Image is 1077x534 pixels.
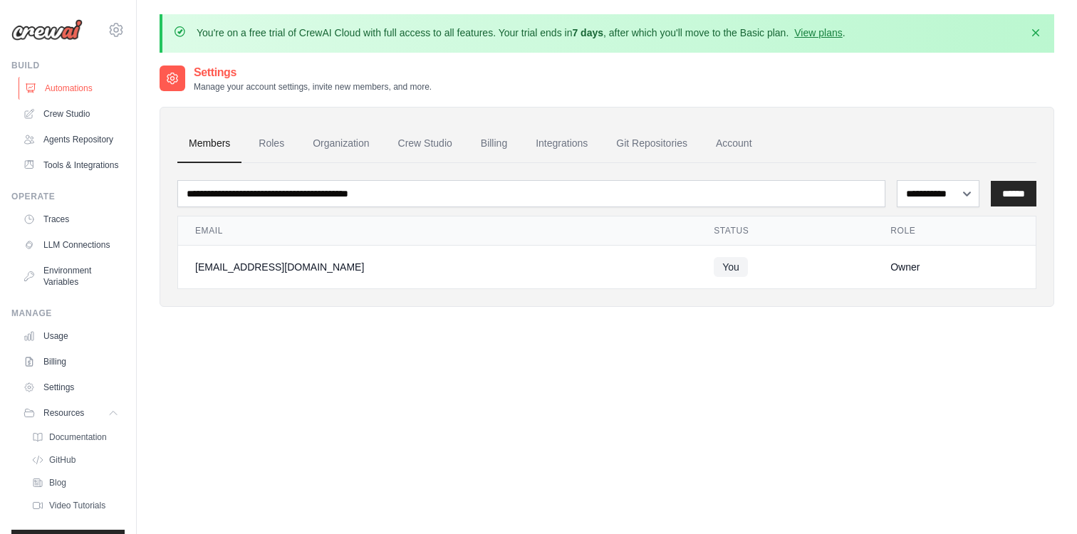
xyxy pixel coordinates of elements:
a: LLM Connections [17,234,125,256]
a: Crew Studio [387,125,464,163]
img: Logo [11,19,83,41]
a: Billing [469,125,519,163]
th: Role [873,216,1036,246]
a: Blog [26,473,125,493]
a: Integrations [524,125,599,163]
span: Documentation [49,431,107,443]
strong: 7 days [572,27,603,38]
span: GitHub [49,454,76,466]
a: Usage [17,325,125,347]
div: [EMAIL_ADDRESS][DOMAIN_NAME] [195,260,680,274]
a: Documentation [26,427,125,447]
a: Crew Studio [17,103,125,125]
span: Blog [49,477,66,488]
a: Traces [17,208,125,231]
a: Members [177,125,241,163]
div: Owner [890,260,1019,274]
span: Video Tutorials [49,500,105,511]
p: You're on a free trial of CrewAI Cloud with full access to all features. Your trial ends in , aft... [197,26,846,40]
a: Settings [17,376,125,399]
a: Git Repositories [605,125,699,163]
a: Account [704,125,764,163]
a: Automations [19,77,126,100]
a: Organization [301,125,380,163]
div: Manage [11,308,125,319]
a: GitHub [26,450,125,470]
a: Video Tutorials [26,496,125,515]
span: You [714,257,748,277]
p: Manage your account settings, invite new members, and more. [194,81,432,93]
button: Resources [17,402,125,424]
a: Tools & Integrations [17,154,125,177]
span: Resources [43,407,84,419]
h2: Settings [194,64,432,81]
th: Status [697,216,873,246]
a: Billing [17,350,125,373]
a: Environment Variables [17,259,125,293]
div: Operate [11,191,125,202]
a: Agents Repository [17,128,125,151]
a: View plans [794,27,842,38]
a: Roles [247,125,296,163]
div: Build [11,60,125,71]
th: Email [178,216,697,246]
